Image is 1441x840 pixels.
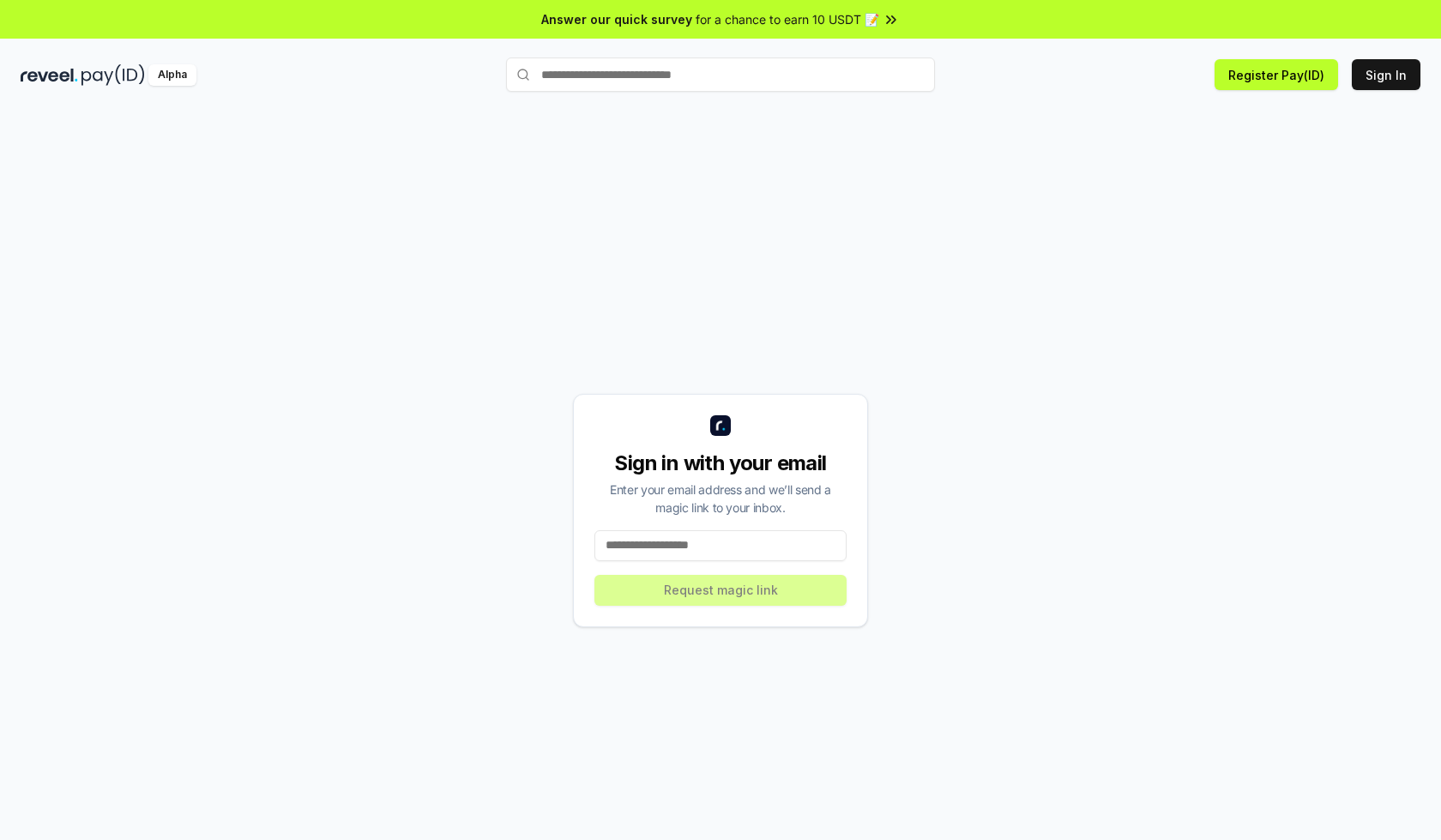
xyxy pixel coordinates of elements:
span: Answer our quick survey [541,10,692,28]
button: Sign In [1352,59,1420,90]
img: logo_small [710,415,731,436]
button: Register Pay(ID) [1215,59,1338,90]
div: Enter your email address and we’ll send a magic link to your inbox. [594,480,847,517]
span: for a chance to earn 10 USDT 📝 [696,10,879,28]
img: reveel_dark [21,64,78,86]
img: pay_id [81,64,145,86]
div: Alpha [148,64,196,86]
div: Sign in with your email [594,450,847,477]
